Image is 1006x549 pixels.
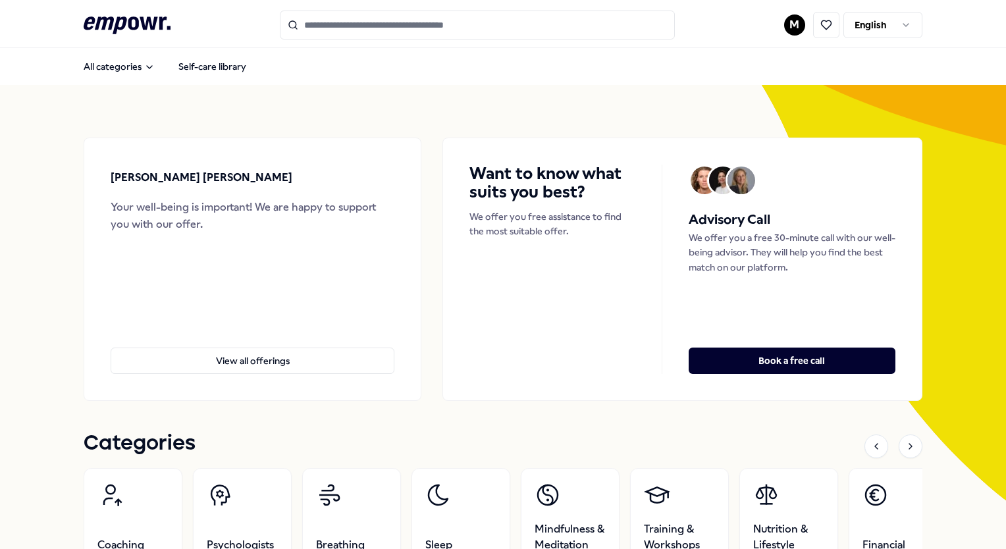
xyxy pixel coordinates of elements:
[469,165,635,201] h4: Want to know what suits you best?
[709,167,737,194] img: Avatar
[168,53,257,80] a: Self-care library
[280,11,675,39] input: Search for products, categories or subcategories
[784,14,805,36] button: M
[111,348,394,374] button: View all offerings
[728,167,755,194] img: Avatar
[469,209,635,239] p: We offer you free assistance to find the most suitable offer.
[689,348,895,374] button: Book a free call
[689,209,895,230] h5: Advisory Call
[73,53,165,80] button: All categories
[691,167,718,194] img: Avatar
[84,427,196,460] h1: Categories
[111,199,394,232] div: Your well-being is important! We are happy to support you with our offer.
[111,169,292,186] p: [PERSON_NAME] [PERSON_NAME]
[689,230,895,274] p: We offer you a free 30-minute call with our well-being advisor. They will help you find the best ...
[111,327,394,374] a: View all offerings
[73,53,257,80] nav: Main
